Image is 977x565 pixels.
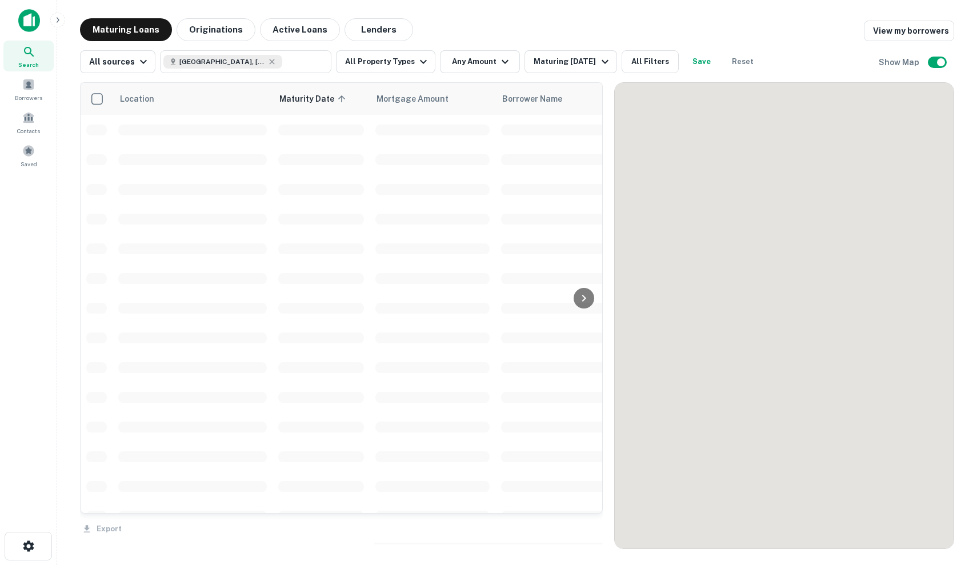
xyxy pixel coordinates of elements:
[177,18,255,41] button: Originations
[495,83,621,115] th: Borrower Name
[724,50,761,73] button: Reset
[377,92,463,106] span: Mortgage Amount
[18,60,39,69] span: Search
[179,57,265,67] span: [GEOGRAPHIC_DATA], [GEOGRAPHIC_DATA], [GEOGRAPHIC_DATA]
[864,21,954,41] a: View my borrowers
[683,50,720,73] button: Save your search to get updates of matches that match your search criteria.
[3,107,54,138] a: Contacts
[119,92,154,106] span: Location
[273,83,370,115] th: Maturity Date
[920,474,977,528] iframe: Chat Widget
[615,83,954,548] div: 0 0
[440,50,520,73] button: Any Amount
[336,50,435,73] button: All Property Types
[879,56,921,69] h6: Show Map
[370,83,495,115] th: Mortgage Amount
[18,9,40,32] img: capitalize-icon.png
[3,74,54,105] a: Borrowers
[534,55,611,69] div: Maturing [DATE]
[3,140,54,171] a: Saved
[89,55,150,69] div: All sources
[21,159,37,169] span: Saved
[3,41,54,71] a: Search
[502,92,562,106] span: Borrower Name
[279,92,349,106] span: Maturity Date
[345,18,413,41] button: Lenders
[15,93,42,102] span: Borrowers
[260,18,340,41] button: Active Loans
[17,126,40,135] span: Contacts
[80,18,172,41] button: Maturing Loans
[622,50,679,73] button: All Filters
[113,83,273,115] th: Location
[80,50,155,73] button: All sources
[524,50,616,73] button: Maturing [DATE]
